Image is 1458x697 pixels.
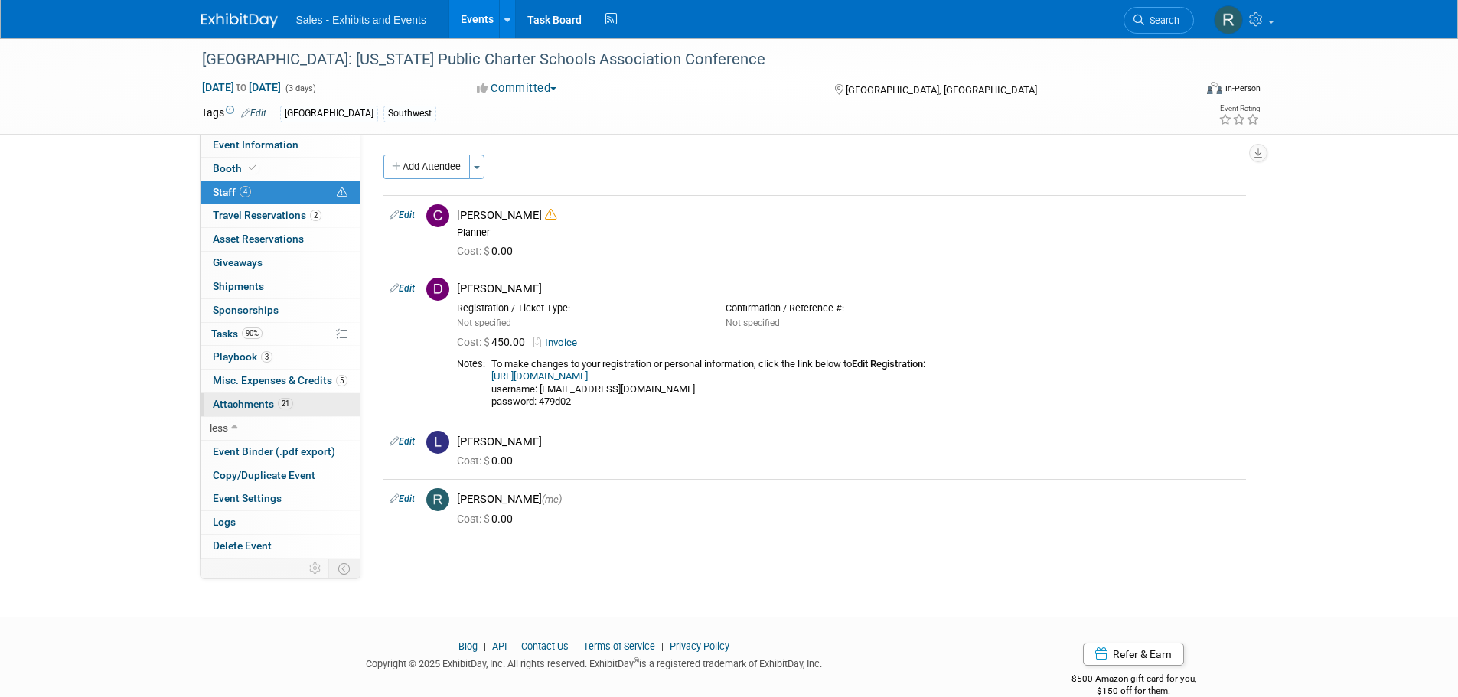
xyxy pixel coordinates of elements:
span: 21 [278,398,293,409]
span: Playbook [213,350,272,363]
a: Invoice [533,337,583,348]
div: [PERSON_NAME] [457,492,1240,506]
a: Staff4 [201,181,360,204]
a: Event Binder (.pdf export) [201,441,360,464]
a: Blog [458,640,478,652]
span: Misc. Expenses & Credits [213,374,347,386]
a: Misc. Expenses & Credits5 [201,370,360,392]
span: 4 [240,186,251,197]
span: 3 [261,351,272,363]
a: Copy/Duplicate Event [201,464,360,487]
span: | [509,640,519,652]
img: ExhibitDay [201,13,278,28]
td: Tags [201,105,266,122]
div: Event Format [1104,80,1261,103]
img: D.jpg [426,278,449,301]
a: Refer & Earn [1083,643,1184,666]
div: [GEOGRAPHIC_DATA]: [US_STATE] Public Charter Schools Association Conference [197,46,1171,73]
span: Sponsorships [213,304,279,316]
span: | [571,640,581,652]
div: Registration / Ticket Type: [457,302,703,314]
img: Format-Inperson.png [1207,82,1222,94]
div: In-Person [1225,83,1261,94]
span: Sales - Exhibits and Events [296,14,426,26]
span: Potential Scheduling Conflict -- at least one attendee is tagged in another overlapping event. [337,186,347,200]
span: 5 [336,375,347,386]
a: Edit [390,283,415,294]
div: [GEOGRAPHIC_DATA] [280,106,378,122]
span: Delete Event [213,539,272,552]
a: API [492,640,507,652]
a: Edit [390,210,415,220]
span: 450.00 [457,336,531,348]
span: Giveaways [213,256,263,269]
td: Toggle Event Tabs [328,559,360,578]
span: to [234,81,249,93]
i: Double-book Warning! [545,209,556,220]
span: [DATE] [DATE] [201,80,282,94]
span: (3 days) [284,83,316,93]
a: Playbook3 [201,346,360,369]
a: Logs [201,511,360,534]
a: Travel Reservations2 [201,204,360,227]
a: Sponsorships [201,299,360,322]
span: Cost: $ [457,336,491,348]
a: Asset Reservations [201,228,360,251]
img: L.jpg [426,431,449,454]
a: Shipments [201,275,360,298]
b: Edit Registration [852,358,923,370]
span: Cost: $ [457,245,491,257]
div: [PERSON_NAME] [457,435,1240,449]
span: Cost: $ [457,454,491,467]
span: Event Information [213,138,298,151]
div: Copyright © 2025 ExhibitDay, Inc. All rights reserved. ExhibitDay is a registered trademark of Ex... [201,653,988,671]
sup: ® [634,656,639,665]
a: less [201,417,360,440]
a: Terms of Service [583,640,655,652]
span: Attachments [213,398,293,410]
a: Giveaways [201,252,360,275]
a: Delete Event [201,535,360,558]
span: Asset Reservations [213,233,304,245]
button: Committed [471,80,563,96]
span: [GEOGRAPHIC_DATA], [GEOGRAPHIC_DATA] [846,84,1037,96]
a: Event Information [201,134,360,157]
span: 0.00 [457,454,519,467]
div: Confirmation / Reference #: [726,302,971,314]
span: Copy/Duplicate Event [213,469,315,481]
div: Notes: [457,358,485,370]
div: Planner [457,226,1240,239]
a: Search [1124,7,1194,34]
span: Search [1144,15,1179,26]
span: Event Settings [213,492,282,504]
span: Event Binder (.pdf export) [213,445,335,458]
td: Personalize Event Tab Strip [302,559,329,578]
button: Add Attendee [383,155,470,179]
span: Tasks [211,327,263,340]
img: C.jpg [426,204,449,227]
span: Not specified [726,318,780,328]
a: Edit [390,436,415,447]
div: [PERSON_NAME] [457,282,1240,296]
a: Attachments21 [201,393,360,416]
a: [URL][DOMAIN_NAME] [491,370,588,382]
i: Booth reservation complete [249,164,256,172]
div: Southwest [383,106,436,122]
span: Not specified [457,318,511,328]
span: (me) [542,493,562,505]
span: Booth [213,162,259,174]
span: | [657,640,667,652]
span: less [210,422,228,434]
a: Contact Us [521,640,569,652]
a: Tasks90% [201,323,360,346]
span: 0.00 [457,245,519,257]
span: 2 [310,210,321,221]
span: 0.00 [457,513,519,525]
span: 90% [242,327,263,339]
a: Edit [241,108,266,119]
span: Cost: $ [457,513,491,525]
a: Edit [390,493,415,504]
span: Shipments [213,280,264,292]
div: [PERSON_NAME] [457,208,1240,223]
div: Event Rating [1218,105,1260,112]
